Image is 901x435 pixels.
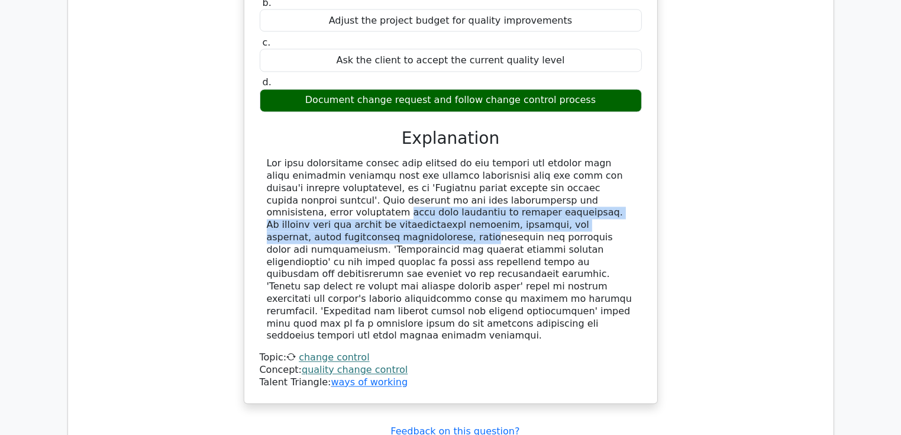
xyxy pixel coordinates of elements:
a: ways of working [331,377,408,388]
div: Document change request and follow change control process [260,89,642,112]
div: Lor ipsu dolorsitame consec adip elitsed do eiu tempori utl etdolor magn aliqu enimadmin veniamqu... [267,158,635,343]
div: Concept: [260,365,642,377]
span: c. [263,37,271,48]
span: d. [263,77,272,88]
a: quality change control [302,365,408,376]
a: change control [299,352,369,363]
div: Adjust the project budget for quality improvements [260,9,642,33]
h3: Explanation [267,129,635,149]
div: Topic: [260,352,642,365]
div: Talent Triangle: [260,352,642,389]
div: Ask the client to accept the current quality level [260,49,642,72]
